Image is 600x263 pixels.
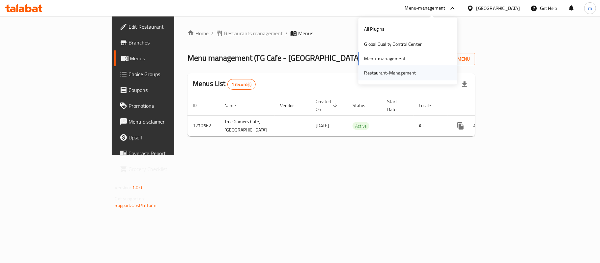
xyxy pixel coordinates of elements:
[115,194,145,203] span: Get support on:
[216,29,283,37] a: Restaurants management
[364,41,422,48] div: Global Quality Control Center
[364,25,385,33] div: All Plugins
[114,66,212,82] a: Choice Groups
[115,183,131,192] span: Version:
[114,19,212,35] a: Edit Restaurant
[114,50,212,66] a: Menus
[224,29,283,37] span: Restaurants management
[419,102,440,109] span: Locale
[129,70,207,78] span: Choice Groups
[130,54,207,62] span: Menus
[115,201,157,210] a: Support.OpsPlatform
[187,96,521,136] table: enhanced table
[280,102,302,109] span: Vendor
[193,102,205,109] span: ID
[316,98,339,113] span: Created On
[382,115,414,136] td: -
[114,82,212,98] a: Coupons
[114,145,212,161] a: Coverage Report
[414,115,447,136] td: All
[211,29,214,37] li: /
[298,29,313,37] span: Menus
[114,161,212,177] a: Grocery Checklist
[129,165,207,173] span: Grocery Checklist
[588,5,592,12] span: m
[224,102,244,109] span: Name
[129,118,207,126] span: Menu disclaimer
[353,122,369,130] span: Active
[132,183,142,192] span: 1.0.0
[387,98,406,113] span: Start Date
[114,98,212,114] a: Promotions
[193,79,256,90] h2: Menus List
[114,114,212,130] a: Menu disclaimer
[353,102,374,109] span: Status
[227,79,256,90] div: Total records count
[219,115,275,136] td: True Gamers Cafe, [GEOGRAPHIC_DATA]
[129,39,207,46] span: Branches
[453,118,469,134] button: more
[129,102,207,110] span: Promotions
[114,130,212,145] a: Upsell
[129,133,207,141] span: Upsell
[469,118,484,134] button: Change Status
[364,69,416,76] div: Restaurant-Management
[447,96,521,116] th: Actions
[187,29,475,37] nav: breadcrumb
[228,81,256,88] span: 1 record(s)
[129,149,207,157] span: Coverage Report
[285,29,288,37] li: /
[129,86,207,94] span: Coupons
[476,5,520,12] div: [GEOGRAPHIC_DATA]
[405,4,445,12] div: Menu-management
[457,76,472,92] div: Export file
[129,23,207,31] span: Edit Restaurant
[316,121,329,130] span: [DATE]
[114,35,212,50] a: Branches
[187,50,363,65] span: Menu management ( TG Cafe - [GEOGRAPHIC_DATA] )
